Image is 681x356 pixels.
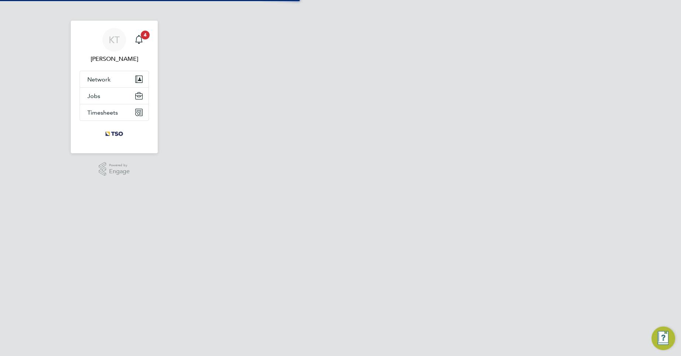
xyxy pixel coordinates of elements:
button: Jobs [80,88,149,104]
nav: Main navigation [71,21,158,153]
span: 4 [141,31,150,39]
button: Timesheets [80,104,149,121]
span: Network [87,76,111,83]
a: 4 [132,28,146,52]
button: Network [80,71,149,87]
span: Jobs [87,93,100,100]
a: Go to home page [80,128,149,140]
img: tso-uk-logo-retina.png [101,128,127,140]
span: Powered by [109,162,130,168]
span: Kim Tibble [80,55,149,63]
a: Powered byEngage [99,162,130,176]
button: Engage Resource Center [652,327,675,350]
span: KT [109,35,120,45]
span: Engage [109,168,130,175]
a: KT[PERSON_NAME] [80,28,149,63]
span: Timesheets [87,109,118,116]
